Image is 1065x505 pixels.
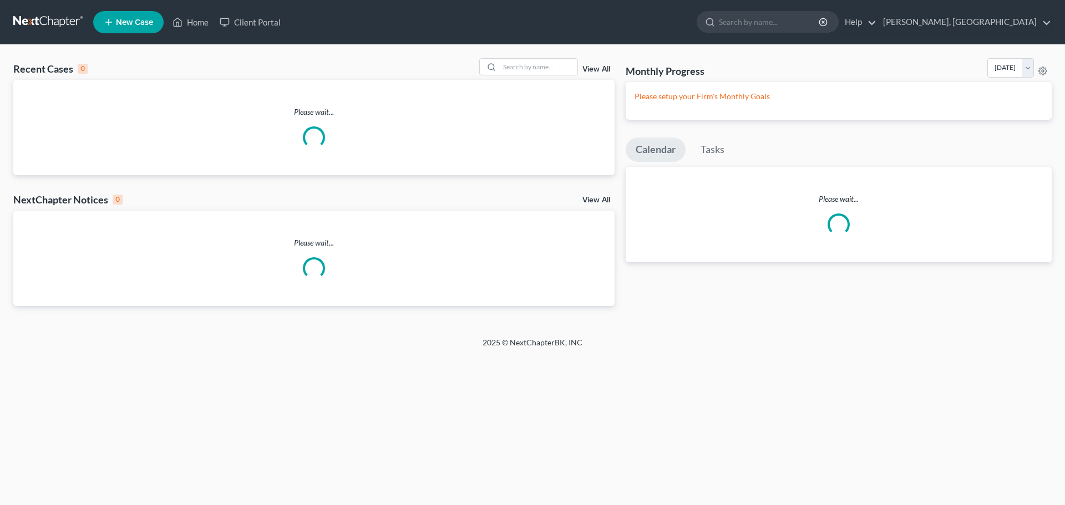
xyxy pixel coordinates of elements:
[216,337,849,357] div: 2025 © NextChapterBK, INC
[582,65,610,73] a: View All
[582,196,610,204] a: View All
[635,91,1043,102] p: Please setup your Firm's Monthly Goals
[13,106,615,118] p: Please wait...
[167,12,214,32] a: Home
[500,59,577,75] input: Search by name...
[878,12,1051,32] a: [PERSON_NAME], [GEOGRAPHIC_DATA]
[13,237,615,248] p: Please wait...
[214,12,286,32] a: Client Portal
[719,12,820,32] input: Search by name...
[626,137,686,162] a: Calendar
[78,64,88,74] div: 0
[13,62,88,75] div: Recent Cases
[626,193,1052,205] p: Please wait...
[626,64,704,78] h3: Monthly Progress
[13,193,123,206] div: NextChapter Notices
[691,137,734,162] a: Tasks
[113,195,123,205] div: 0
[116,18,153,27] span: New Case
[839,12,876,32] a: Help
